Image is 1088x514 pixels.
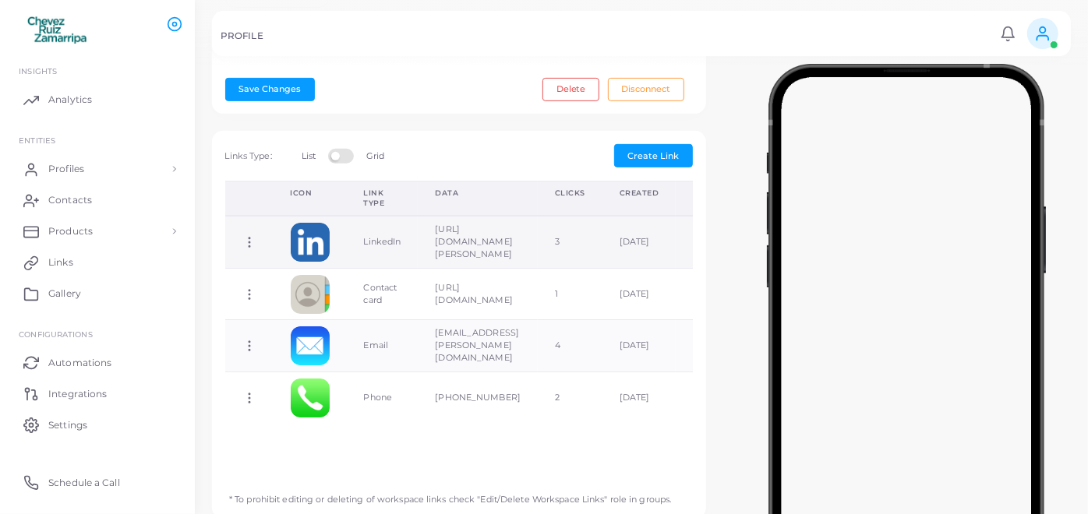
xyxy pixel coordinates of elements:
[12,185,183,216] a: Contacts
[620,188,659,199] div: Created
[12,153,183,185] a: Profiles
[538,320,602,372] td: 4
[602,216,676,268] td: [DATE]
[12,84,183,115] a: Analytics
[628,150,680,161] span: Create Link
[347,320,419,372] td: Email
[221,30,263,41] h5: PROFILE
[602,320,676,372] td: [DATE]
[418,216,538,268] td: [URL][DOMAIN_NAME][PERSON_NAME]
[48,162,84,176] span: Profiles
[291,275,330,314] img: contactcard.png
[347,372,419,424] td: Phone
[291,223,330,262] img: linkedin.png
[555,188,585,199] div: Clicks
[608,78,684,101] button: Disconnect
[48,287,81,301] span: Gallery
[347,268,419,320] td: Contact card
[225,181,274,216] th: Action
[12,409,183,440] a: Settings
[48,476,120,490] span: Schedule a Call
[48,255,73,269] span: Links
[225,78,315,101] button: Save Changes
[435,188,521,199] div: Data
[14,15,101,44] img: logo
[19,66,57,76] span: INSIGHTS
[19,136,55,145] span: ENTITIES
[418,268,538,320] td: [URL][DOMAIN_NAME]
[48,356,111,370] span: Automations
[12,247,183,278] a: Links
[364,188,401,209] div: Link Type
[12,278,183,309] a: Gallery
[48,418,87,432] span: Settings
[291,326,330,365] img: email.png
[225,150,272,161] span: Links Type:
[19,329,93,339] span: Configurations
[48,224,93,238] span: Products
[302,150,316,163] label: List
[614,144,693,167] button: Create Link
[538,372,602,424] td: 2
[542,78,599,101] button: Delete
[291,378,330,417] img: phone.png
[418,320,538,372] td: [EMAIL_ADDRESS][PERSON_NAME][DOMAIN_NAME]
[48,93,92,107] span: Analytics
[366,150,384,163] label: Grid
[12,466,183,498] a: Schedule a Call
[12,216,183,247] a: Products
[347,216,419,268] td: LinkedIn
[538,216,602,268] td: 3
[602,268,676,320] td: [DATE]
[48,193,92,207] span: Contacts
[538,268,602,320] td: 1
[291,188,330,199] div: Icon
[602,372,676,424] td: [DATE]
[418,372,538,424] td: [PHONE_NUMBER]
[217,481,672,506] p: * To prohibit editing or deleting of workspace links check "Edit/Delete Workspace Links" role in ...
[12,378,183,409] a: Integrations
[12,347,183,378] a: Automations
[48,387,107,401] span: Integrations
